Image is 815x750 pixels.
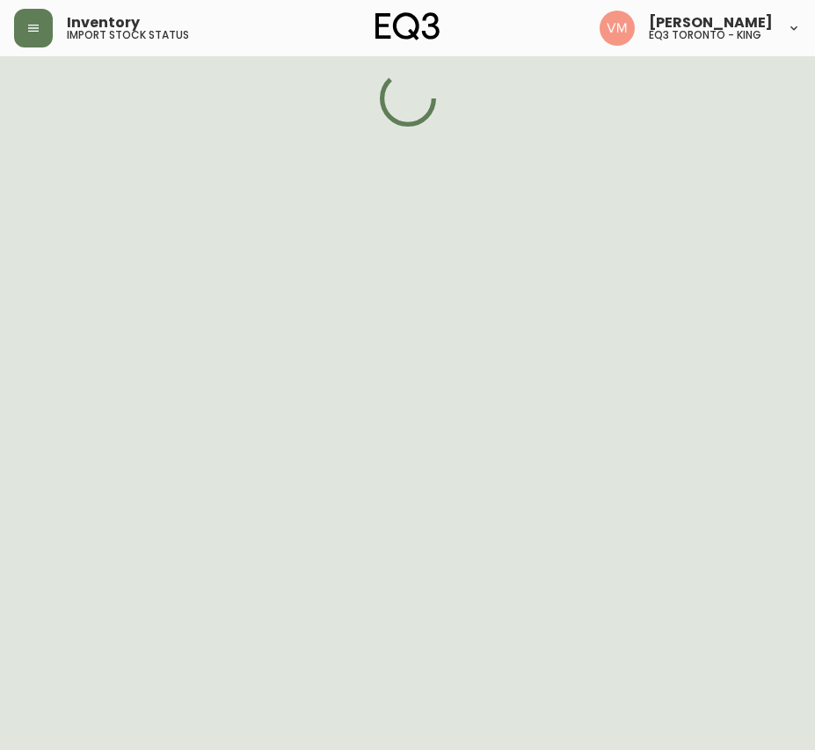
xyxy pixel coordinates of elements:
[67,16,140,30] span: Inventory
[67,30,189,40] h5: import stock status
[375,12,440,40] img: logo
[600,11,635,46] img: 0f63483a436850f3a2e29d5ab35f16df
[649,30,761,40] h5: eq3 toronto - king
[649,16,773,30] span: [PERSON_NAME]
